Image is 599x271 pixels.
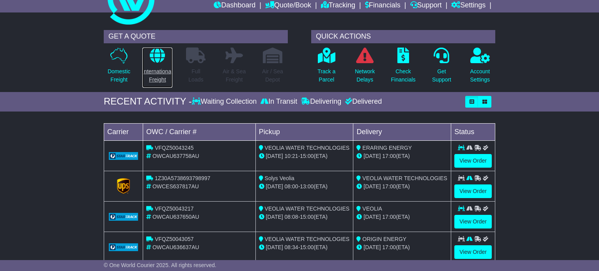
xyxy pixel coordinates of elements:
p: Full Loads [186,67,206,84]
td: Status [451,123,495,140]
span: ORIGIN ENERGY [362,236,406,242]
div: - (ETA) [259,213,350,221]
span: VEOLIA WATER TECHNOLOGIES [265,205,350,212]
p: Account Settings [470,67,490,84]
div: - (ETA) [259,182,350,191]
span: ERARING ENERGY [362,145,412,151]
span: OWCAU636637AU [152,244,199,250]
a: View Order [454,154,492,168]
div: RECENT ACTIVITY - [104,96,192,107]
div: Delivering [299,97,343,106]
span: [DATE] [363,183,381,190]
span: Solys Veolia [265,175,294,181]
span: 08:34 [285,244,298,250]
img: GetCarrierServiceLogo [109,213,138,221]
span: VEOLIA WATER TECHNOLOGIES [265,236,350,242]
p: Track a Parcel [317,67,335,84]
span: VEOLIA WATER TECHNOLOGIES [362,175,447,181]
p: Air & Sea Freight [223,67,246,84]
span: 08:00 [285,183,298,190]
span: VFQZ50043245 [155,145,194,151]
div: (ETA) [356,213,448,221]
p: International Freight [142,67,172,84]
span: 15:00 [300,153,314,159]
span: [DATE] [266,244,283,250]
a: Track aParcel [317,47,336,88]
div: QUICK ACTIONS [311,30,495,43]
div: - (ETA) [259,152,350,160]
a: View Order [454,184,492,198]
span: © One World Courier 2025. All rights reserved. [104,262,216,268]
td: OWC / Carrier # [143,123,256,140]
span: OWCAU637650AU [152,214,199,220]
span: 15:00 [300,214,314,220]
span: [DATE] [363,153,381,159]
span: OWCES637817AU [152,183,199,190]
p: Network Delays [355,67,375,84]
span: 1Z30A5738693798997 [155,175,210,181]
span: [DATE] [266,153,283,159]
span: [DATE] [363,214,381,220]
div: In Transit [259,97,299,106]
p: Air / Sea Depot [262,67,283,84]
a: DomesticFreight [107,47,131,88]
div: (ETA) [356,243,448,252]
span: VFQZ50043217 [155,205,194,212]
a: View Order [454,215,492,228]
div: - (ETA) [259,243,350,252]
div: Delivered [343,97,382,106]
span: 15:00 [300,244,314,250]
div: (ETA) [356,182,448,191]
td: Carrier [104,123,143,140]
a: AccountSettings [470,47,491,88]
div: (ETA) [356,152,448,160]
span: 17:00 [382,183,396,190]
span: 10:21 [285,153,298,159]
div: Waiting Collection [192,97,259,106]
span: 08:08 [285,214,298,220]
div: GET A QUOTE [104,30,288,43]
a: NetworkDelays [354,47,375,88]
span: OWCAU637758AU [152,153,199,159]
td: Delivery [353,123,451,140]
span: VEOLIA [362,205,382,212]
p: Check Financials [391,67,416,84]
a: CheckFinancials [391,47,416,88]
span: [DATE] [266,183,283,190]
img: GetCarrierServiceLogo [117,178,130,194]
span: 17:00 [382,153,396,159]
p: Get Support [432,67,451,84]
a: View Order [454,245,492,259]
span: 13:00 [300,183,314,190]
img: GetCarrierServiceLogo [109,243,138,251]
img: GetCarrierServiceLogo [109,152,138,160]
span: 17:00 [382,244,396,250]
span: 17:00 [382,214,396,220]
span: VEOLIA WATER TECHNOLOGIES [265,145,350,151]
a: GetSupport [432,47,452,88]
a: InternationalFreight [142,47,173,88]
span: VFQZ50043057 [155,236,194,242]
td: Pickup [255,123,353,140]
span: [DATE] [363,244,381,250]
span: [DATE] [266,214,283,220]
p: Domestic Freight [108,67,130,84]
